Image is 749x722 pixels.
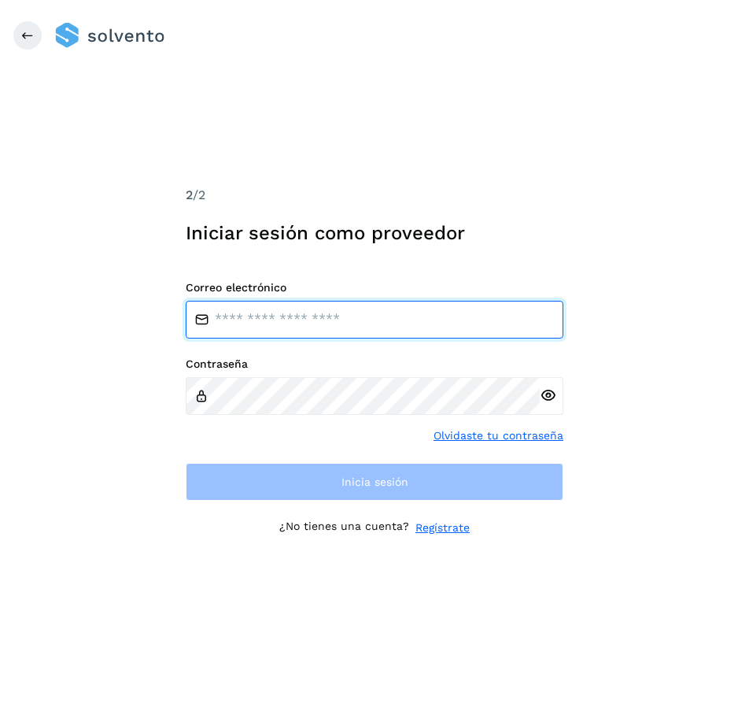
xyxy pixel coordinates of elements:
label: Correo electrónico [186,281,563,294]
h1: Iniciar sesión como proveedor [186,222,563,245]
a: Regístrate [415,520,470,536]
a: Olvidaste tu contraseña [434,428,563,444]
div: /2 [186,186,563,205]
p: ¿No tienes una cuenta? [279,520,409,536]
label: Contraseña [186,357,563,371]
span: Inicia sesión [341,476,408,487]
button: Inicia sesión [186,463,563,501]
span: 2 [186,187,193,202]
